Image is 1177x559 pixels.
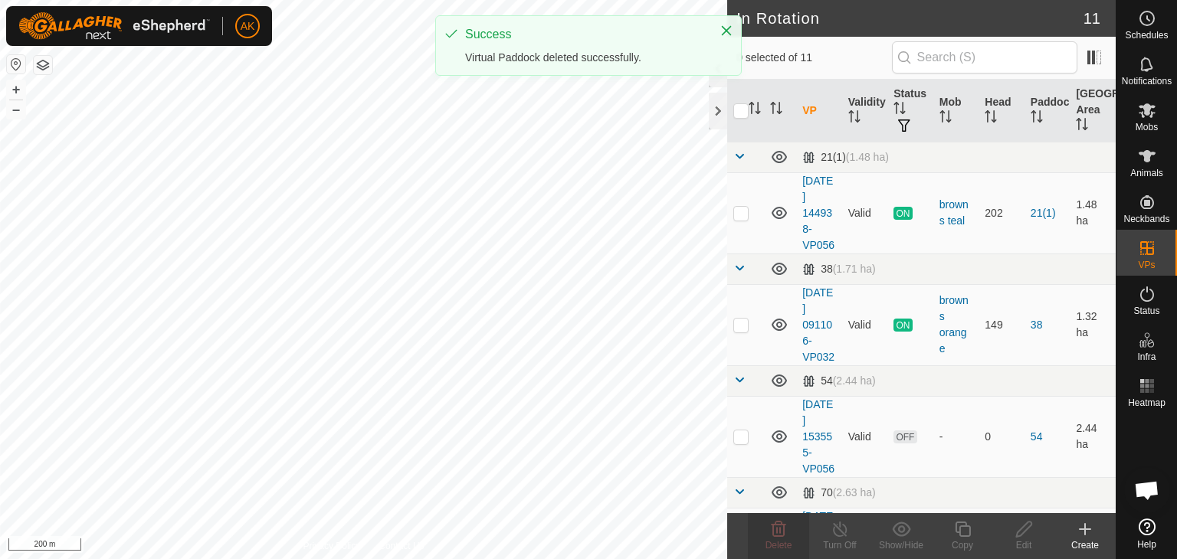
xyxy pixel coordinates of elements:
[842,172,888,253] td: Valid
[1070,396,1116,477] td: 2.44 ha
[1124,467,1170,513] div: Open chat
[979,396,1025,477] td: 0
[893,319,912,332] span: ON
[1031,430,1043,443] a: 54
[939,293,973,357] div: browns orange
[1130,168,1163,178] span: Animals
[809,538,870,552] div: Turn Off
[1136,123,1158,132] span: Mobs
[1125,31,1168,40] span: Schedules
[802,175,834,251] a: [DATE] 144938-VP056
[939,429,973,445] div: -
[1137,540,1156,549] span: Help
[1054,538,1116,552] div: Create
[979,80,1025,142] th: Head
[833,263,876,275] span: (1.71 ha)
[1128,398,1166,407] span: Heatmap
[1070,284,1116,365] td: 1.32 ha
[379,539,424,553] a: Contact Us
[7,100,25,119] button: –
[465,25,704,44] div: Success
[1133,306,1159,315] span: Status
[939,113,952,125] p-sorticon: Activate to sort
[1138,260,1155,270] span: VPs
[802,286,834,363] a: [DATE] 091106-VP032
[796,80,842,142] th: VP
[1031,207,1056,219] a: 21(1)
[749,104,761,116] p-sorticon: Activate to sort
[770,104,782,116] p-sorticon: Activate to sort
[465,50,704,66] div: Virtual Paddock deleted successfully.
[766,540,792,551] span: Delete
[893,207,912,220] span: ON
[1070,80,1116,142] th: [GEOGRAPHIC_DATA] Area
[1031,319,1043,331] a: 38
[802,151,889,164] div: 21(1)
[736,9,1084,28] h2: In Rotation
[842,80,888,142] th: Validity
[736,50,891,66] span: 0 selected of 11
[802,398,834,475] a: [DATE] 153555-VP056
[802,374,876,387] div: 54
[848,113,861,125] p-sorticon: Activate to sort
[979,284,1025,365] td: 149
[893,430,916,443] span: OFF
[241,18,255,34] span: AK
[846,151,889,163] span: (1.48 ha)
[979,172,1025,253] td: 202
[18,12,210,40] img: Gallagher Logo
[1084,7,1100,30] span: 11
[939,197,973,229] div: browns teal
[893,104,906,116] p-sorticon: Activate to sort
[892,41,1077,74] input: Search (S)
[870,538,932,552] div: Show/Hide
[985,113,997,125] p-sorticon: Activate to sort
[932,538,993,552] div: Copy
[887,80,933,142] th: Status
[303,539,361,553] a: Privacy Policy
[802,486,876,499] div: 70
[1025,80,1070,142] th: Paddock
[1116,512,1177,555] a: Help
[1076,120,1088,132] p-sorticon: Activate to sort
[933,80,979,142] th: Mob
[842,396,888,477] td: Valid
[1123,214,1169,224] span: Neckbands
[802,263,876,276] div: 38
[34,56,52,74] button: Map Layers
[7,80,25,99] button: +
[842,284,888,365] td: Valid
[716,20,737,41] button: Close
[1070,172,1116,253] td: 1.48 ha
[1031,113,1043,125] p-sorticon: Activate to sort
[833,486,876,499] span: (2.63 ha)
[7,55,25,74] button: Reset Map
[1122,77,1172,86] span: Notifications
[993,538,1054,552] div: Edit
[833,374,876,387] span: (2.44 ha)
[1137,352,1156,361] span: Infra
